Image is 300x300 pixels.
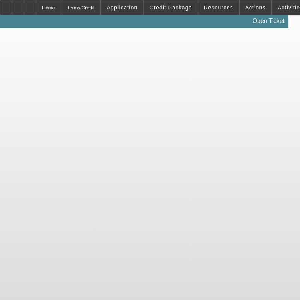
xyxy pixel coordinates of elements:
[106,5,137,11] span: Application
[204,5,233,11] span: Resources
[101,0,143,15] button: Application
[150,5,192,11] span: Credit Package
[240,0,271,15] button: Actions
[198,0,239,15] button: Resources
[144,0,198,15] button: Credit Package
[245,5,266,11] span: Actions
[250,15,288,27] a: Open Ticket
